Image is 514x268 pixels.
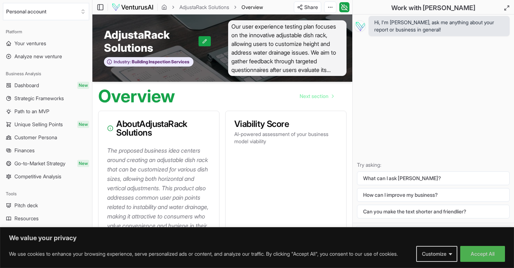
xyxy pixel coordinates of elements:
button: What can I ask [PERSON_NAME]? [357,171,510,185]
a: Unique Selling PointsNew [3,119,89,130]
button: Can you make the text shorter and friendlier? [357,205,510,218]
a: Customer Persona [3,132,89,143]
button: Share [294,1,321,13]
span: Strategic Frameworks [14,95,64,102]
span: Building Inspection Services [131,59,190,65]
span: Your ventures [14,40,46,47]
a: Go to next page [294,89,339,103]
span: New [77,160,89,167]
span: Unique Selling Points [14,121,63,128]
a: Finances [3,145,89,156]
a: Go-to-Market StrategyNew [3,158,89,169]
img: Vera [354,20,366,32]
span: New [77,121,89,128]
div: Tools [3,188,89,200]
a: Analyze new venture [3,51,89,62]
span: Pitch deck [14,202,38,209]
span: Analyze new venture [14,53,62,60]
span: Our user experience testing plan focuses on the innovative adjustable dish rack, allowing users t... [228,20,347,76]
span: Path to an MVP [14,108,49,115]
span: Next section [300,93,328,100]
span: Hi, I'm [PERSON_NAME], ask me anything about your report or business in general! [374,19,504,33]
span: Resources [14,215,39,222]
nav: breadcrumb [161,4,263,11]
span: Share [304,4,318,11]
span: Finances [14,147,35,154]
button: Industry:Building Inspection Services [104,57,193,67]
span: Customer Persona [14,134,57,141]
h2: Work with [PERSON_NAME] [391,3,475,13]
a: AdjustaRack Solutions [179,4,229,11]
a: Your ventures [3,38,89,49]
span: AdjustaRack Solutions [104,28,199,54]
h3: Viability Score [234,120,337,128]
p: AI-powered assessment of your business model viability [234,131,337,145]
p: We value your privacy [9,234,505,242]
nav: pagination [294,89,339,103]
button: Accept All [460,246,505,262]
a: Competitive Analysis [3,171,89,182]
span: Competitive Analysis [14,173,61,180]
span: Industry: [114,59,131,65]
h1: Overview [98,88,175,105]
a: Path to an MVP [3,106,89,117]
a: Pitch deck [3,200,89,211]
img: logo [112,3,154,12]
a: Strategic Frameworks [3,93,89,104]
p: We use cookies to enhance your browsing experience, serve personalized ads or content, and analyz... [9,250,398,258]
a: DashboardNew [3,80,89,91]
div: Platform [3,26,89,38]
span: New [77,82,89,89]
div: Business Analysis [3,68,89,80]
button: Select an organization [3,3,89,20]
button: Customize [416,246,457,262]
span: Go-to-Market Strategy [14,160,65,167]
span: Dashboard [14,82,39,89]
button: How can I improve my business? [357,188,510,202]
p: Try asking: [357,161,510,169]
a: Resources [3,213,89,224]
h3: About AdjustaRack Solutions [107,120,210,137]
span: Overview [241,4,263,11]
